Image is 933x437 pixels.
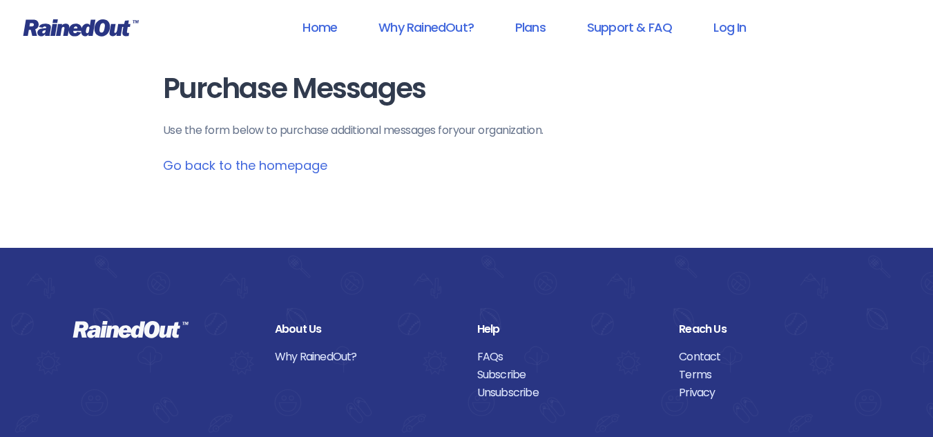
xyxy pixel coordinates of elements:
a: Unsubscribe [477,384,659,402]
a: Why RainedOut? [275,348,456,366]
p: Use the form below to purchase additional messages for your organization . [163,122,771,139]
a: Home [285,12,355,43]
h1: Purchase Messages [163,73,771,104]
a: Plans [497,12,564,43]
a: FAQs [477,348,659,366]
a: Privacy [679,384,860,402]
div: Help [477,320,659,338]
a: Subscribe [477,366,659,384]
div: Reach Us [679,320,860,338]
div: About Us [275,320,456,338]
a: Why RainedOut? [360,12,492,43]
a: Contact [679,348,860,366]
a: Support & FAQ [569,12,690,43]
a: Terms [679,366,860,384]
a: Go back to the homepage [163,157,327,174]
a: Log In [695,12,764,43]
